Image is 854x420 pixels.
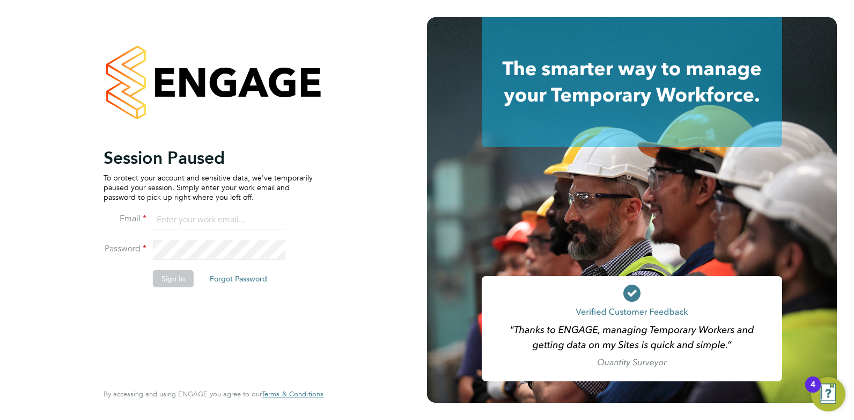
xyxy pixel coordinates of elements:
button: Open Resource Center, 4 new notifications [811,377,845,411]
p: To protect your account and sensitive data, we've temporarily paused your session. Simply enter y... [104,173,313,202]
span: By accessing and using ENGAGE you agree to our [104,389,323,399]
h2: Session Paused [104,147,313,169]
div: 4 [811,385,815,399]
button: Sign In [153,270,194,287]
label: Email [104,213,146,225]
input: Enter your work email... [153,211,285,230]
label: Password [104,243,146,255]
a: Terms & Conditions [262,390,323,399]
span: Terms & Conditions [262,389,323,399]
button: Forgot Password [201,270,276,287]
